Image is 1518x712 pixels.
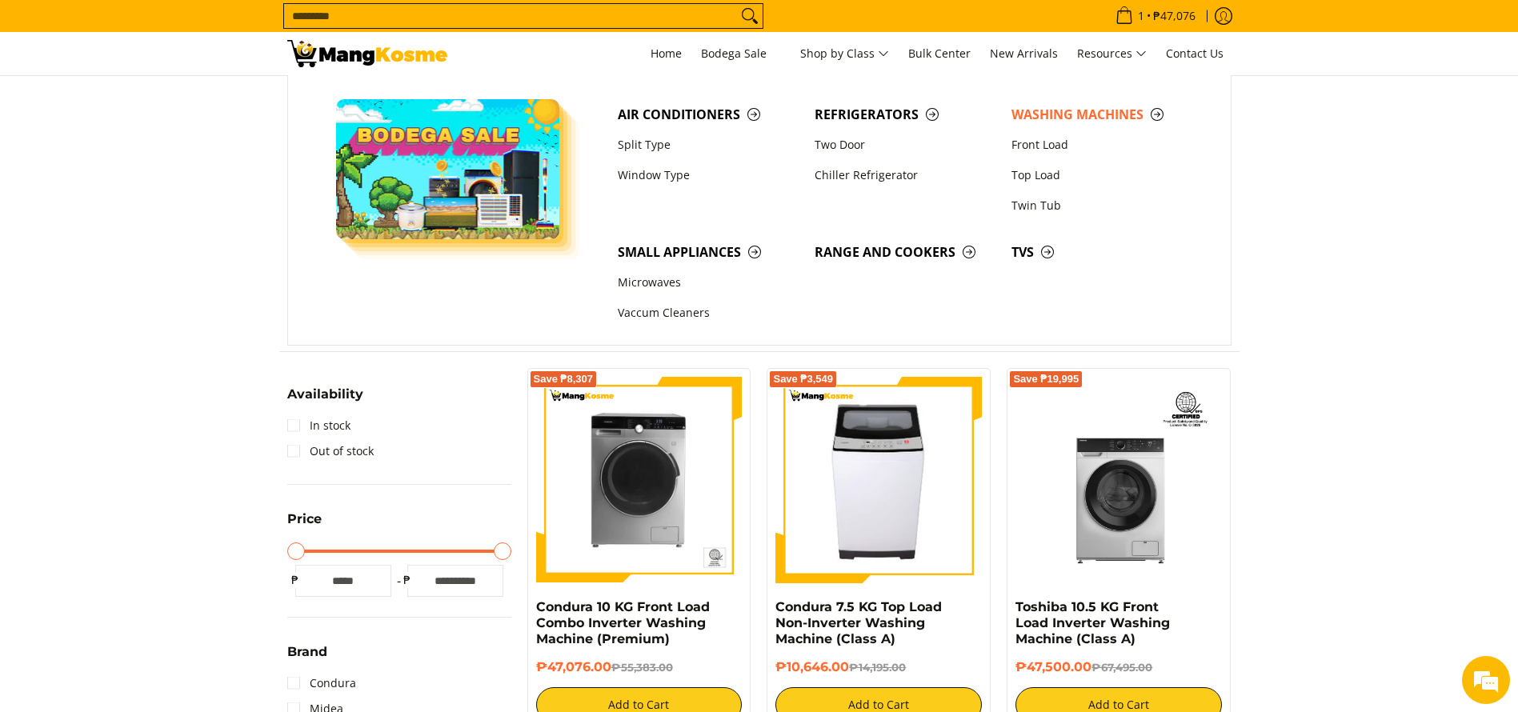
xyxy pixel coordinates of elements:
a: Condura [287,670,356,696]
a: Shop by Class [792,32,897,75]
h6: ₱47,500.00 [1015,659,1222,675]
img: Bodega Sale [336,99,560,239]
span: Range and Cookers [815,242,995,262]
a: TVs [1003,237,1200,267]
span: Save ₱8,307 [534,374,594,384]
a: Chiller Refrigerator [807,160,1003,190]
span: Small Appliances [618,242,799,262]
span: Bulk Center [908,46,971,61]
span: Contact Us [1166,46,1224,61]
a: Split Type [610,130,807,160]
a: Vaccum Cleaners [610,298,807,329]
a: Front Load [1003,130,1200,160]
a: New Arrivals [982,32,1066,75]
a: Bodega Sale [693,32,789,75]
a: Contact Us [1158,32,1232,75]
span: ₱ [287,572,303,588]
a: Washing Machines [1003,99,1200,130]
a: Window Type [610,160,807,190]
span: • [1111,7,1200,25]
button: Search [737,4,763,28]
span: Refrigerators [815,105,995,125]
a: Microwaves [610,268,807,298]
span: Availability [287,388,363,401]
nav: Main Menu [463,32,1232,75]
span: Washing Machines [1011,105,1192,125]
a: Home [643,32,690,75]
span: New Arrivals [990,46,1058,61]
a: In stock [287,413,350,438]
a: Bulk Center [900,32,979,75]
span: Price [287,513,322,526]
span: ₱47,076 [1151,10,1198,22]
img: condura-7.5kg-topload-non-inverter-washing-machine-class-c-full-view-mang-kosme [783,377,976,583]
summary: Open [287,513,322,538]
h6: ₱47,076.00 [536,659,743,675]
del: ₱55,383.00 [611,661,673,674]
summary: Open [287,646,327,670]
img: Washing Machines l Mang Kosme: Home Appliances Warehouse Sale Partner [287,40,447,67]
a: Refrigerators [807,99,1003,130]
a: Out of stock [287,438,374,464]
a: Small Appliances [610,237,807,267]
span: Brand [287,646,327,658]
a: Top Load [1003,160,1200,190]
span: Shop by Class [800,44,889,64]
a: Air Conditioners [610,99,807,130]
a: Twin Tub [1003,190,1200,221]
a: Range and Cookers [807,237,1003,267]
a: Two Door [807,130,1003,160]
h6: ₱10,646.00 [775,659,982,675]
del: ₱14,195.00 [849,661,906,674]
span: Resources [1077,44,1147,64]
del: ₱67,495.00 [1091,661,1152,674]
a: Toshiba 10.5 KG Front Load Inverter Washing Machine (Class A) [1015,599,1170,646]
span: Bodega Sale [701,44,781,64]
a: Condura 7.5 KG Top Load Non-Inverter Washing Machine (Class A) [775,599,942,646]
a: Resources [1069,32,1155,75]
span: ₱ [399,572,415,588]
span: Air Conditioners [618,105,799,125]
a: Condura 10 KG Front Load Combo Inverter Washing Machine (Premium) [536,599,710,646]
span: Home [651,46,682,61]
summary: Open [287,388,363,413]
img: Toshiba 10.5 KG Front Load Inverter Washing Machine (Class A) [1015,377,1222,583]
span: 1 [1135,10,1147,22]
span: TVs [1011,242,1192,262]
img: Condura 10 KG Front Load Combo Inverter Washing Machine (Premium) [536,377,743,583]
span: Save ₱3,549 [773,374,833,384]
span: Save ₱19,995 [1013,374,1079,384]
